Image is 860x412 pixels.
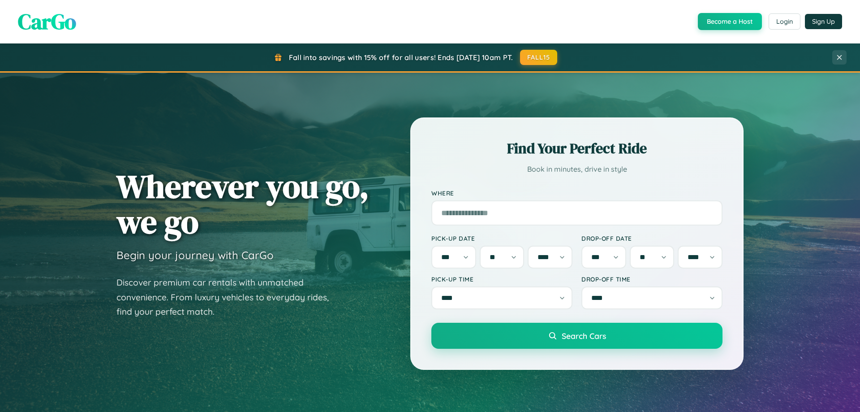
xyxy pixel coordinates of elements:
button: Search Cars [431,323,722,349]
h2: Find Your Perfect Ride [431,139,722,158]
p: Discover premium car rentals with unmatched convenience. From luxury vehicles to everyday rides, ... [116,275,340,319]
label: Pick-up Date [431,234,572,242]
label: Pick-up Time [431,275,572,283]
p: Book in minutes, drive in style [431,163,722,176]
span: CarGo [18,7,76,36]
button: FALL15 [520,50,558,65]
button: Become a Host [698,13,762,30]
label: Drop-off Time [581,275,722,283]
button: Sign Up [805,14,842,29]
button: Login [769,13,800,30]
span: Search Cars [562,331,606,341]
h1: Wherever you go, we go [116,169,369,239]
h3: Begin your journey with CarGo [116,248,274,262]
label: Drop-off Date [581,234,722,242]
span: Fall into savings with 15% off for all users! Ends [DATE] 10am PT. [289,53,513,62]
label: Where [431,189,722,197]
